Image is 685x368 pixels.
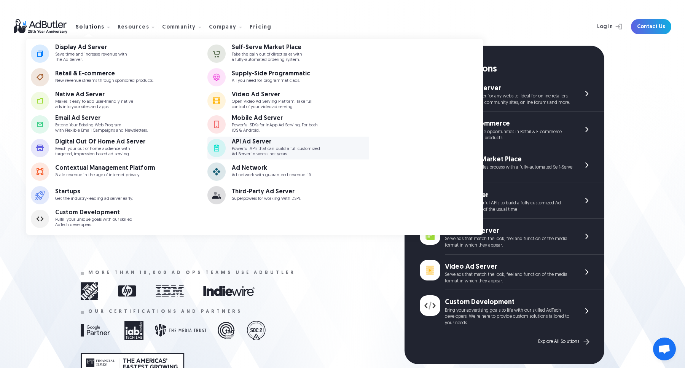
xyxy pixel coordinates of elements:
div: Video Ad Server [232,92,312,98]
div: Explore All Solutions [538,339,579,344]
div: Solutions [76,25,105,30]
a: Self-Serve Market Place Streamline your sales process with a fully-automated Self-Serve Portal [420,147,604,183]
div: Custom Development [55,210,132,216]
div: Email Ad Server [55,115,148,121]
div: Self-Serve Market Place [232,45,302,51]
a: Native Ad Server Makes it easy to add user-friendly nativeads into your sites and apps. [31,89,207,112]
a: Email Ad Server Extend Your Existing Web Programwith Flexible Email Campaigns and Newsletters. [31,113,207,136]
div: Retail & E-commerce [55,71,153,77]
div: Pricing [250,25,272,30]
div: Startups [55,189,133,195]
a: Open chat [653,338,676,360]
a: API Ad Server Leverage our powerful APIs to build a fully customized Ad Server in a fraction of t... [420,183,604,219]
a: Mobile Ad Server Powerful SDKs for InApp Ad Serving. For bothiOS & Android. [207,113,383,136]
a: Log In [577,19,626,34]
div: Custom Development [445,298,572,307]
div: Video Ad Server [445,262,572,272]
a: Video Ad Server Open Video Ad Serving Platform. Take fullcontrol of your video ad serving. [207,89,383,112]
div: Contextual Management Platform [55,165,155,171]
p: Extend Your Existing Web Program with Flexible Email Campaigns and Newsletters. [55,123,148,133]
div: Retail & E-commerce [445,119,572,129]
p: Ad network with guaranteed revenue lift. [232,173,312,178]
a: Contact Us [631,19,671,34]
a: Ad Network Ad network with guaranteed revenue lift. [207,160,383,183]
a: Retail & E-commerce New revenue streams through sponsored products. [31,66,207,89]
a: Pricing [250,23,278,30]
div: Mobile Ad Server [232,115,318,121]
a: Video Ad Server Serve ads that match the look, feel and function of the media format in which the... [420,255,604,290]
div: Serve ads that match the look, feel and function of the media format in which they appear. [445,236,572,249]
p: Makes it easy to add user-friendly native ads into your sites and apps. [55,99,133,109]
a: Self-Serve Market Place Take the pain out of direct sales witha fully-automated ordering system. [207,42,383,65]
p: Take the pain out of direct sales with a fully-automated ordering system. [232,52,302,62]
div: Display Ad Server [445,84,572,93]
div: A powerful ad server for any website. Ideal for online retailers, blogs, newspapers, community si... [445,93,572,106]
p: Superpowers for working With DSPs. [232,196,301,201]
p: Fulfill your unique goals with our skilled AdTech developers. [55,217,132,227]
div: Native Ad Server [55,92,133,98]
div: Supply-Side Programmatic [232,71,310,77]
a: Display Ad Server Save time and increase revenue withThe Ad Server. [31,42,207,65]
div: Leverage our powerful APIs to build a fully customized Ad Server in a fraction of the usual time [445,200,572,213]
a: Native Ad Server Serve ads that match the look, feel and function of the media format in which th... [420,219,604,255]
div: More than 10,000 ad ops teams use adbutler [88,270,296,276]
div: Unlock new revenue opportunities in Retail & E-commerce through sponsored products. [445,129,572,142]
div: Self-Serve Market Place [445,155,572,164]
p: Scale revenue in the age of internet privacy. [55,173,155,178]
a: Digital Out Of Home Ad Server Reach your out of home audience withtargeted, impression based ad-s... [31,137,207,159]
a: Explore All Solutions [538,337,591,347]
p: Powerful APIs that can build a full customized Ad Server in weeks not years. [232,147,320,156]
a: Supply-Side Programmatic All you need for programmatic ads. [207,66,383,89]
a: Third-Party Ad Server Superpowers for working With DSPs. [207,184,383,207]
div: Digital Out Of Home Ad Server [55,139,145,145]
a: Display Ad Server A powerful ad server for any website. Ideal for online retailers, blogs, newspa... [420,76,604,112]
p: Open Video Ad Serving Platform. Take full control of your video ad serving. [232,99,312,109]
p: Powerful SDKs for InApp Ad Serving. For both iOS & Android. [232,123,318,133]
a: Retail & E-commerce Unlock new revenue opportunities in Retail & E-commerce through sponsored pro... [420,112,604,147]
div: API Ad Server [445,191,572,200]
div: Ad Network [232,165,312,171]
div: Our certifications and partners [88,309,242,314]
div: API Ad Server [232,139,320,145]
p: Save time and increase revenue with The Ad Server. [55,52,127,62]
div: Company [209,25,237,30]
p: Reach your out of home audience with targeted, impression based ad-serving. [55,147,145,156]
a: Custom Development Bring your advertising goals to life with our skilled AdTech developers. We're... [420,290,604,332]
div: Native Ad Server [445,226,572,236]
div: Resources [118,25,150,30]
a: Contextual Management Platform Scale revenue in the age of internet privacy. [31,160,207,183]
a: Custom Development Fulfill your unique goals with our skilledAdTech developers. [31,207,207,230]
div: Community [162,25,196,30]
a: Startups Get the industry-leading ad server early. [31,184,207,207]
div: Third-Party Ad Server [232,189,301,195]
p: Get the industry-leading ad server early. [55,196,133,201]
a: API Ad Server Powerful APIs that can build a full customizedAd Server in weeks not years. [207,137,383,159]
p: New revenue streams through sponsored products. [55,78,153,83]
div: Bring your advertising goals to life with our skilled AdTech developers. We're here to provide cu... [445,307,572,327]
div: Serve ads that match the look, feel and function of the media format in which they appear. [445,272,572,285]
div: Display Ad Server [55,45,127,51]
p: All you need for programmatic ads. [232,78,310,83]
div: Streamline your sales process with a fully-automated Self-Serve Portal [445,164,572,177]
div: Featured Solutions [420,63,604,76]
